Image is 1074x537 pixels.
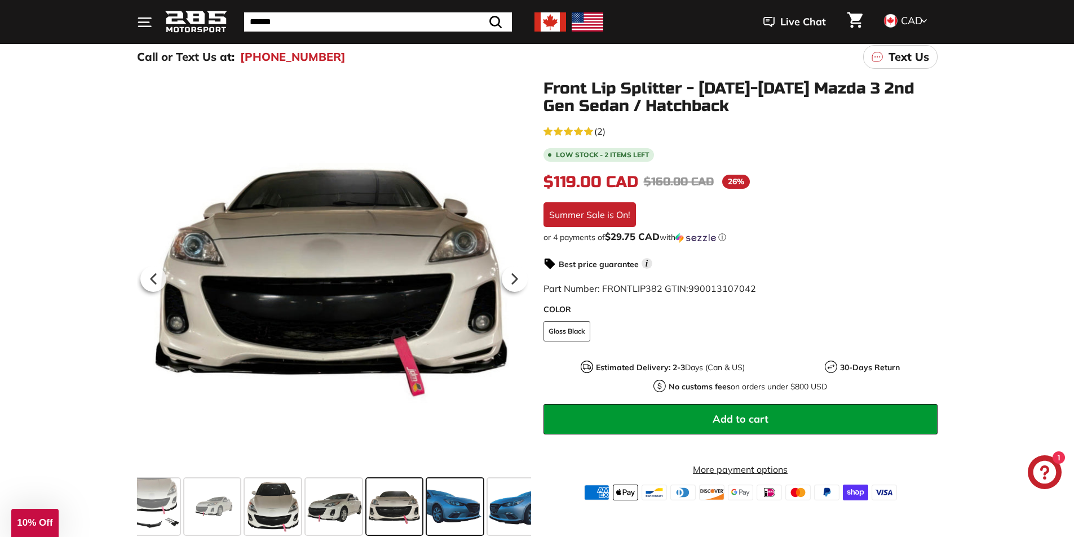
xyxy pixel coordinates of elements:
span: 990013107042 [688,283,756,294]
span: $160.00 CAD [644,175,714,189]
p: on orders under $800 USD [669,381,827,393]
img: bancontact [642,485,667,500]
img: shopify_pay [843,485,868,500]
a: Cart [841,3,869,41]
label: COLOR [543,304,938,316]
span: i [642,258,652,269]
button: Add to cart [543,404,938,434]
strong: No customs fees [669,381,731,392]
span: 10% Off [17,517,52,528]
span: Live Chat [780,15,826,29]
input: Search [244,12,512,32]
img: Sezzle [675,233,716,243]
p: Text Us [889,48,929,65]
a: Text Us [863,45,938,69]
img: Logo_285_Motorsport_areodynamics_components [165,9,227,35]
a: 5.0 rating (2 votes) [543,123,938,138]
img: diners_club [670,485,696,500]
img: apple_pay [613,485,638,500]
div: Summer Sale is On! [543,202,636,227]
inbox-online-store-chat: Shopify online store chat [1024,455,1065,492]
span: CAD [901,14,922,27]
img: master [785,485,811,500]
p: Days (Can & US) [596,362,745,374]
span: Part Number: FRONTLIP382 GTIN: [543,283,756,294]
strong: 30-Days Return [840,362,900,372]
span: $29.75 CAD [605,230,660,242]
img: american_express [584,485,609,500]
a: More payment options [543,463,938,476]
span: 26% [722,175,750,189]
img: paypal [814,485,839,500]
img: google_pay [728,485,753,500]
span: Low stock - 2 items left [556,152,649,158]
div: 10% Off [11,509,59,537]
span: Add to cart [713,412,768,425]
img: visa [872,485,897,500]
strong: Estimated Delivery: 2-3 [596,362,685,372]
p: Call or Text Us at: [137,48,235,65]
div: or 4 payments of$29.75 CADwithSezzle Click to learn more about Sezzle [543,232,938,243]
img: ideal [757,485,782,500]
span: $119.00 CAD [543,172,638,192]
h1: Front Lip Splitter - [DATE]-[DATE] Mazda 3 2nd Gen Sedan / Hatchback [543,80,938,115]
div: or 4 payments of with [543,232,938,243]
span: (2) [594,125,605,138]
a: [PHONE_NUMBER] [240,48,346,65]
img: discover [699,485,724,500]
button: Live Chat [749,8,841,36]
strong: Best price guarantee [559,259,639,269]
